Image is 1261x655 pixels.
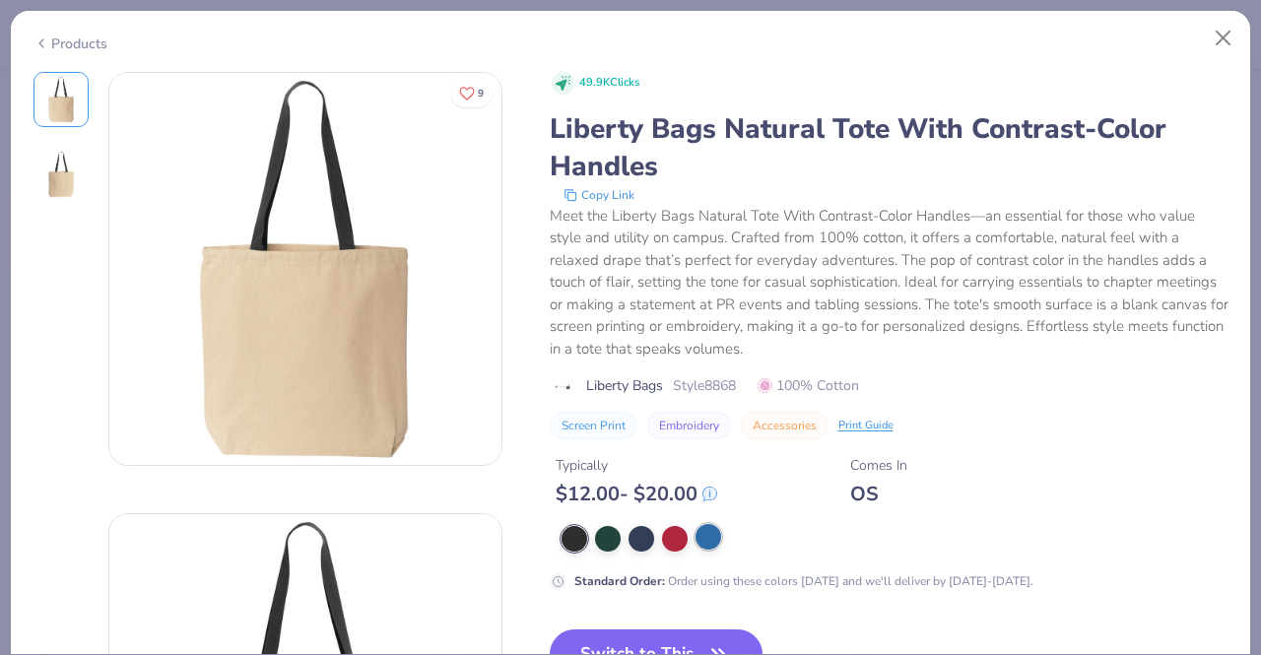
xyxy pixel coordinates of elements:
img: brand logo [550,379,576,395]
strong: Standard Order : [574,573,665,589]
div: Products [33,33,107,54]
span: 9 [478,89,484,98]
span: 49.9K Clicks [579,75,639,92]
div: Typically [556,455,717,476]
img: Front [109,73,501,465]
div: Print Guide [838,418,894,434]
button: Screen Print [550,412,637,439]
button: copy to clipboard [558,185,640,205]
img: Back [37,151,85,198]
button: Close [1205,20,1242,57]
button: Accessories [741,412,829,439]
span: 100% Cotton [758,375,859,396]
div: OS [850,482,907,506]
div: Comes In [850,455,907,476]
button: Like [450,79,493,107]
div: Meet the Liberty Bags Natural Tote With Contrast-Color Handles—an essential for those who value s... [550,205,1228,360]
button: Embroidery [647,412,731,439]
div: Order using these colors [DATE] and we'll deliver by [DATE]-[DATE]. [574,572,1033,590]
div: $ 12.00 - $ 20.00 [556,482,717,506]
span: Style 8868 [673,375,736,396]
span: Liberty Bags [586,375,663,396]
img: Front [37,76,85,123]
div: Liberty Bags Natural Tote With Contrast-Color Handles [550,110,1228,185]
